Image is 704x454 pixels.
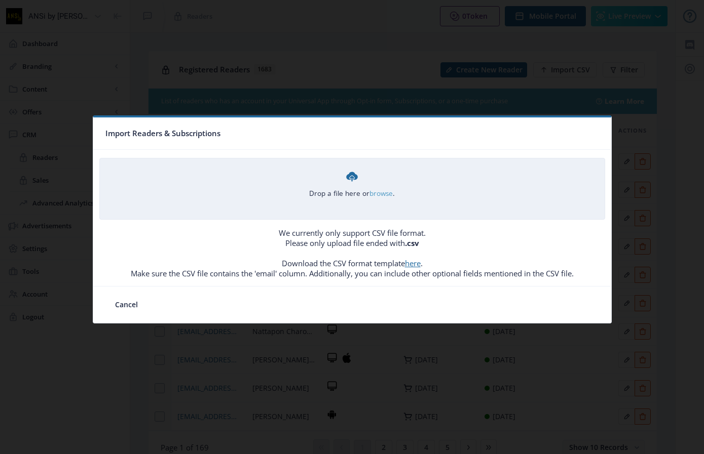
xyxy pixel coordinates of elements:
[93,117,611,150] nb-card-header: Import Readers & Subscriptions
[105,295,147,315] button: Cancel
[405,238,419,248] b: .csv
[93,228,611,278] p: We currently only support CSV file format. Please only upload file ended with Download the CSV fo...
[405,258,421,268] a: here
[309,170,395,198] div: Drop a file here or .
